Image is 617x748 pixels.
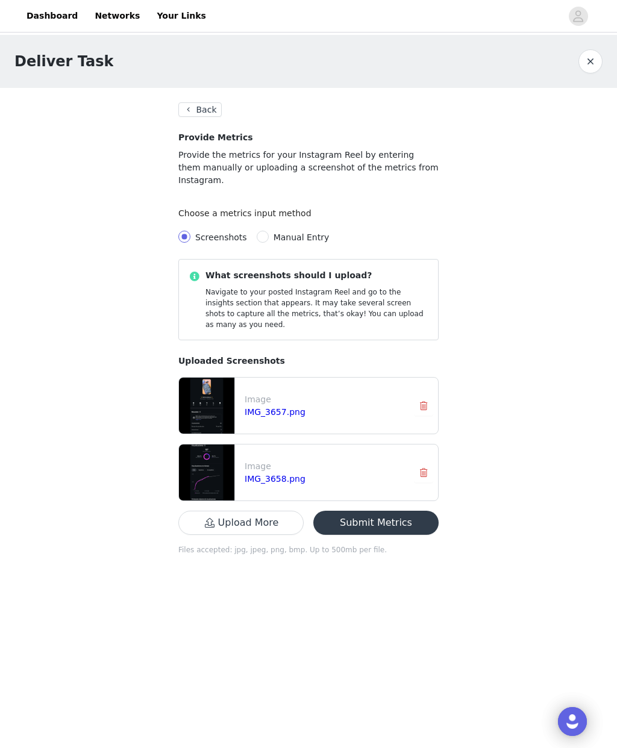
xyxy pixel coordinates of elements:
[274,232,330,242] span: Manual Entry
[245,460,404,473] p: Image
[87,2,147,30] a: Networks
[178,519,304,528] span: Upload More
[19,2,85,30] a: Dashboard
[178,102,222,117] button: Back
[149,2,213,30] a: Your Links
[178,208,318,218] label: Choose a metrics input method
[558,707,587,736] div: Open Intercom Messenger
[178,544,439,555] p: Files accepted: jpg, jpeg, png, bmp. Up to 500mb per file.
[205,287,428,330] p: Navigate to your posted Instagram Reel and go to the insights section that appears. It may take s...
[178,355,439,367] p: Uploaded Screenshots
[245,393,404,406] p: Image
[179,444,234,500] img: file
[313,511,439,535] button: Submit Metrics
[245,407,305,417] a: IMG_3657.png
[178,131,439,144] h4: Provide Metrics
[178,149,439,187] p: Provide the metrics for your Instagram Reel by entering them manually or uploading a screenshot o...
[179,378,234,434] img: file
[245,474,305,484] a: IMG_3658.png
[14,51,113,72] h1: Deliver Task
[178,511,304,535] button: Upload More
[572,7,584,26] div: avatar
[195,232,247,242] span: Screenshots
[205,269,428,282] p: What screenshots should I upload?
